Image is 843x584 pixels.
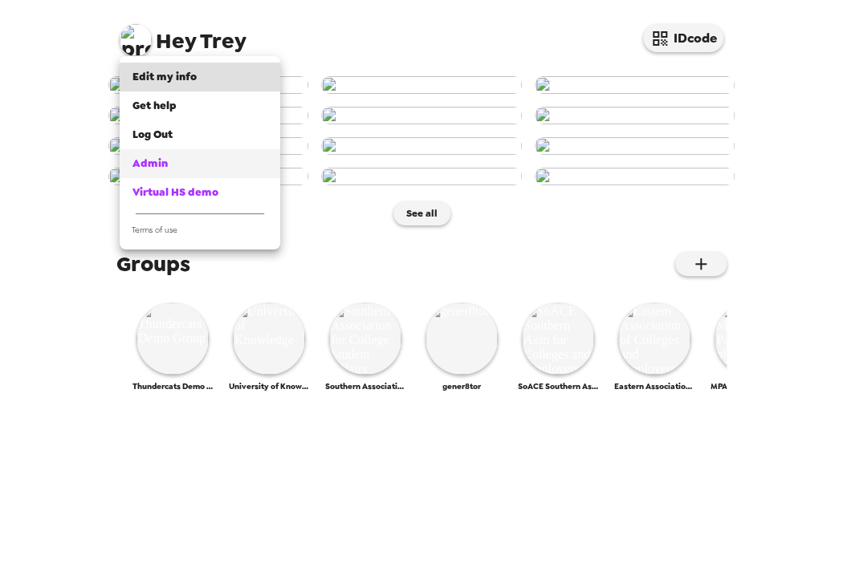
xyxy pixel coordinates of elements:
[132,99,177,112] span: Get help
[132,156,168,170] span: Admin
[132,185,218,199] span: Virtual HS demo
[132,70,197,83] span: Edit my info
[132,225,177,235] span: Terms of use
[132,128,173,141] span: Log Out
[120,221,280,243] a: Terms of use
